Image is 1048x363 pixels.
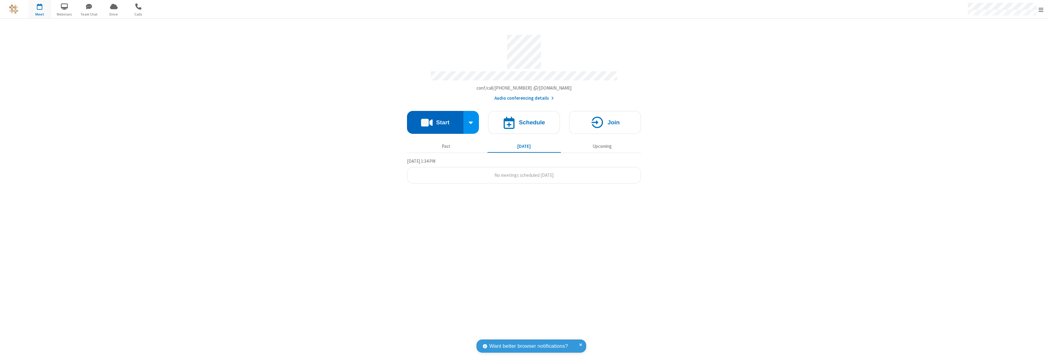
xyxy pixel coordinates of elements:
span: Drive [102,12,125,17]
h4: Start [436,119,449,125]
button: Copy my meeting room linkCopy my meeting room link [476,85,572,92]
span: Want better browser notifications? [489,342,568,350]
button: Audio conferencing details [494,95,554,102]
button: Start [407,111,463,134]
span: Team Chat [78,12,101,17]
span: Copy my meeting room link [476,85,572,91]
span: Calls [127,12,150,17]
button: Join [569,111,641,134]
span: No meetings scheduled [DATE] [494,172,554,178]
span: Webinars [53,12,76,17]
button: Schedule [488,111,560,134]
section: Today's Meetings [407,158,641,184]
button: Upcoming [565,141,639,152]
div: Start conference options [463,111,479,134]
h4: Schedule [519,119,545,125]
img: QA Selenium DO NOT DELETE OR CHANGE [9,5,18,14]
span: Meet [28,12,51,17]
button: [DATE] [487,141,561,152]
h4: Join [607,119,620,125]
span: [DATE] 1:34 PM [407,158,435,164]
section: Account details [407,30,641,102]
button: Past [409,141,483,152]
